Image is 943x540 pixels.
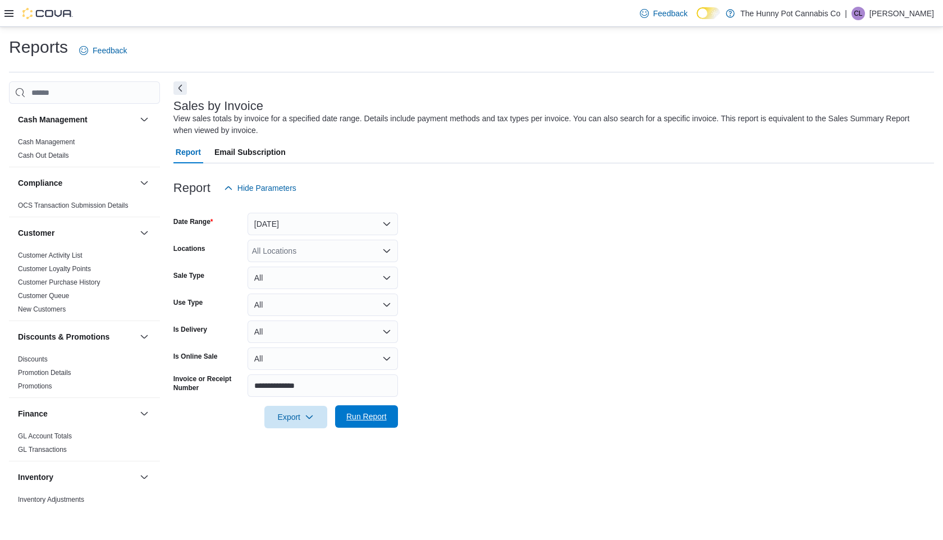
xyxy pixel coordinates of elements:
span: Customer Purchase History [18,278,100,287]
button: Next [173,81,187,95]
button: Inventory [18,472,135,483]
label: Date Range [173,217,213,226]
button: Discounts & Promotions [138,330,151,344]
img: Cova [22,8,73,19]
span: Feedback [653,8,688,19]
h1: Reports [9,36,68,58]
span: Discounts [18,355,48,364]
h3: Report [173,181,210,195]
h3: Cash Management [18,114,88,125]
span: Cash Out Details [18,151,69,160]
button: Inventory [138,470,151,484]
div: Discounts & Promotions [9,353,160,397]
a: GL Account Totals [18,432,72,440]
button: Finance [18,408,135,419]
span: Customer Activity List [18,251,83,260]
div: Compliance [9,199,160,217]
label: Locations [173,244,205,253]
a: Cash Out Details [18,152,69,159]
input: Dark Mode [697,7,720,19]
h3: Sales by Invoice [173,99,263,113]
a: Inventory Adjustments [18,496,84,504]
div: Carson Levine [852,7,865,20]
button: Run Report [335,405,398,428]
span: GL Transactions [18,445,67,454]
div: Finance [9,429,160,461]
div: Customer [9,249,160,321]
button: Finance [138,407,151,420]
span: Report [176,141,201,163]
label: Is Delivery [173,325,207,334]
span: CL [854,7,862,20]
a: New Customers [18,305,66,313]
a: OCS Transaction Submission Details [18,202,129,209]
span: Cash Management [18,138,75,147]
button: All [248,321,398,343]
a: Discounts [18,355,48,363]
span: Export [271,406,321,428]
h3: Discounts & Promotions [18,331,109,342]
button: Export [264,406,327,428]
button: Cash Management [138,113,151,126]
span: Hide Parameters [237,182,296,194]
a: Cash Management [18,138,75,146]
button: Cash Management [18,114,135,125]
a: Feedback [75,39,131,62]
span: Run Report [346,411,387,422]
a: Customer Activity List [18,251,83,259]
span: GL Account Totals [18,432,72,441]
div: View sales totals by invoice for a specified date range. Details include payment methods and tax ... [173,113,928,136]
button: Open list of options [382,246,391,255]
span: Inventory Adjustments [18,495,84,504]
button: Discounts & Promotions [18,331,135,342]
a: Customer Purchase History [18,278,100,286]
span: Promotions [18,382,52,391]
button: All [248,347,398,370]
p: The Hunny Pot Cannabis Co [740,7,840,20]
button: Customer [18,227,135,239]
span: OCS Transaction Submission Details [18,201,129,210]
a: Promotion Details [18,369,71,377]
a: GL Transactions [18,446,67,454]
span: Promotion Details [18,368,71,377]
span: New Customers [18,305,66,314]
a: Customer Queue [18,292,69,300]
span: Customer Queue [18,291,69,300]
span: Feedback [93,45,127,56]
button: Hide Parameters [219,177,301,199]
button: Compliance [138,176,151,190]
button: All [248,267,398,289]
span: Inventory by Product Historical [18,509,109,518]
h3: Finance [18,408,48,419]
a: Promotions [18,382,52,390]
span: Customer Loyalty Points [18,264,91,273]
p: | [845,7,847,20]
a: Customer Loyalty Points [18,265,91,273]
h3: Inventory [18,472,53,483]
label: Invoice or Receipt Number [173,374,243,392]
h3: Compliance [18,177,62,189]
span: Email Subscription [214,141,286,163]
button: Compliance [18,177,135,189]
h3: Customer [18,227,54,239]
a: Feedback [635,2,692,25]
div: Cash Management [9,135,160,167]
label: Is Online Sale [173,352,218,361]
label: Sale Type [173,271,204,280]
p: [PERSON_NAME] [869,7,934,20]
label: Use Type [173,298,203,307]
button: [DATE] [248,213,398,235]
button: Customer [138,226,151,240]
button: All [248,294,398,316]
